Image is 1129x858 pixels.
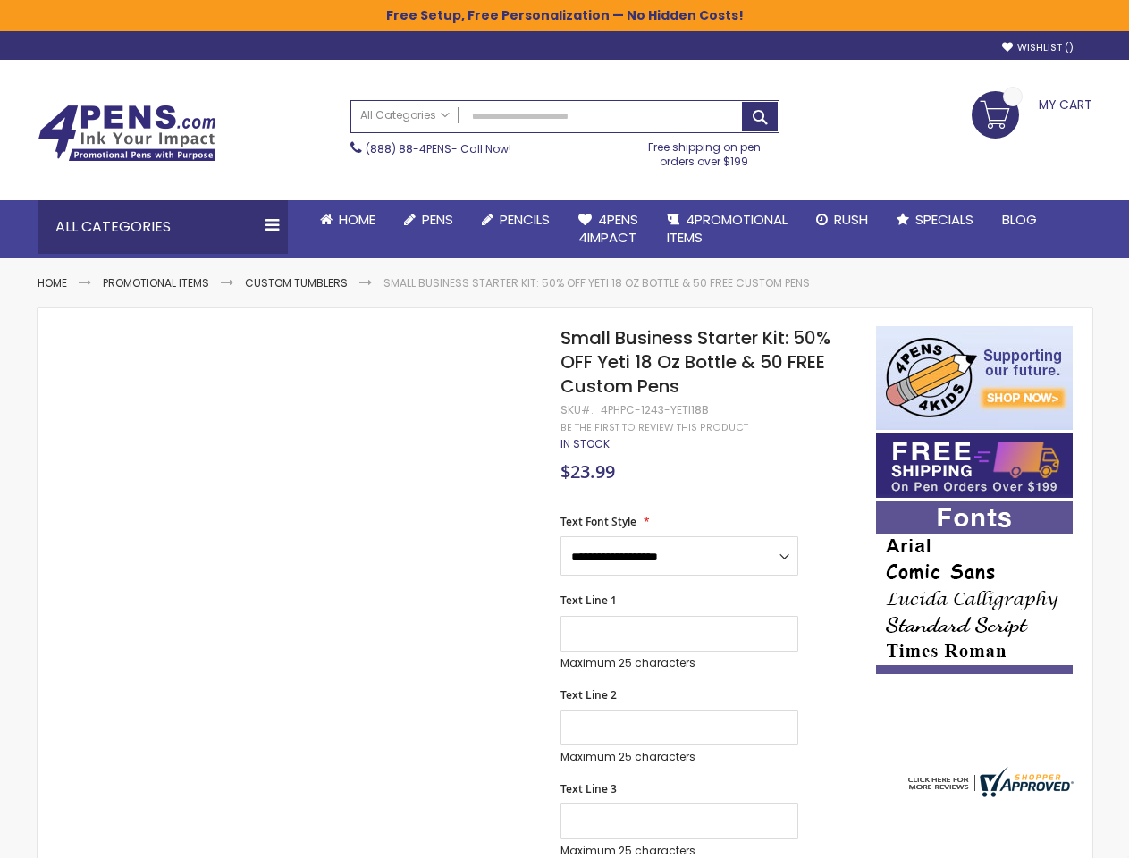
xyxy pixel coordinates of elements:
[560,781,617,796] span: Text Line 3
[390,200,468,240] a: Pens
[1002,41,1074,55] a: Wishlist
[360,108,450,122] span: All Categories
[383,276,810,290] li: Small Business Starter Kit: 50% OFF Yeti 18 Oz Bottle & 50 FREE Custom Pens
[560,656,798,670] p: Maximum 25 characters
[339,210,375,229] span: Home
[38,275,67,290] a: Home
[915,210,973,229] span: Specials
[245,275,348,290] a: Custom Tumblers
[560,514,636,529] span: Text Font Style
[802,200,882,240] a: Rush
[876,501,1073,674] img: font-personalization-examples
[38,105,216,162] img: 4Pens Custom Pens and Promotional Products
[578,210,638,247] span: 4Pens 4impact
[366,141,511,156] span: - Call Now!
[876,326,1073,430] img: 4pens 4 kids
[904,767,1074,797] img: 4pens.com widget logo
[306,200,390,240] a: Home
[560,325,830,399] span: Small Business Starter Kit: 50% OFF Yeti 18 Oz Bottle & 50 FREE Custom Pens
[560,459,615,484] span: $23.99
[560,402,594,417] strong: SKU
[564,200,653,258] a: 4Pens4impact
[834,210,868,229] span: Rush
[560,436,610,451] span: In stock
[560,844,798,858] p: Maximum 25 characters
[366,141,451,156] a: (888) 88-4PENS
[629,133,779,169] div: Free shipping on pen orders over $199
[667,210,788,247] span: 4PROMOTIONAL ITEMS
[876,433,1073,498] img: Free shipping on orders over $199
[351,101,459,130] a: All Categories
[422,210,453,229] span: Pens
[38,200,288,254] div: All Categories
[560,421,748,434] a: Be the first to review this product
[560,437,610,451] div: Availability
[653,200,802,258] a: 4PROMOTIONALITEMS
[1002,210,1037,229] span: Blog
[988,200,1051,240] a: Blog
[601,403,709,417] div: 4PHPC-1243-YETI18B
[468,200,564,240] a: Pencils
[560,750,798,764] p: Maximum 25 characters
[904,786,1074,801] a: 4pens.com certificate URL
[500,210,550,229] span: Pencils
[103,275,209,290] a: Promotional Items
[882,200,988,240] a: Specials
[560,687,617,702] span: Text Line 2
[560,593,617,608] span: Text Line 1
